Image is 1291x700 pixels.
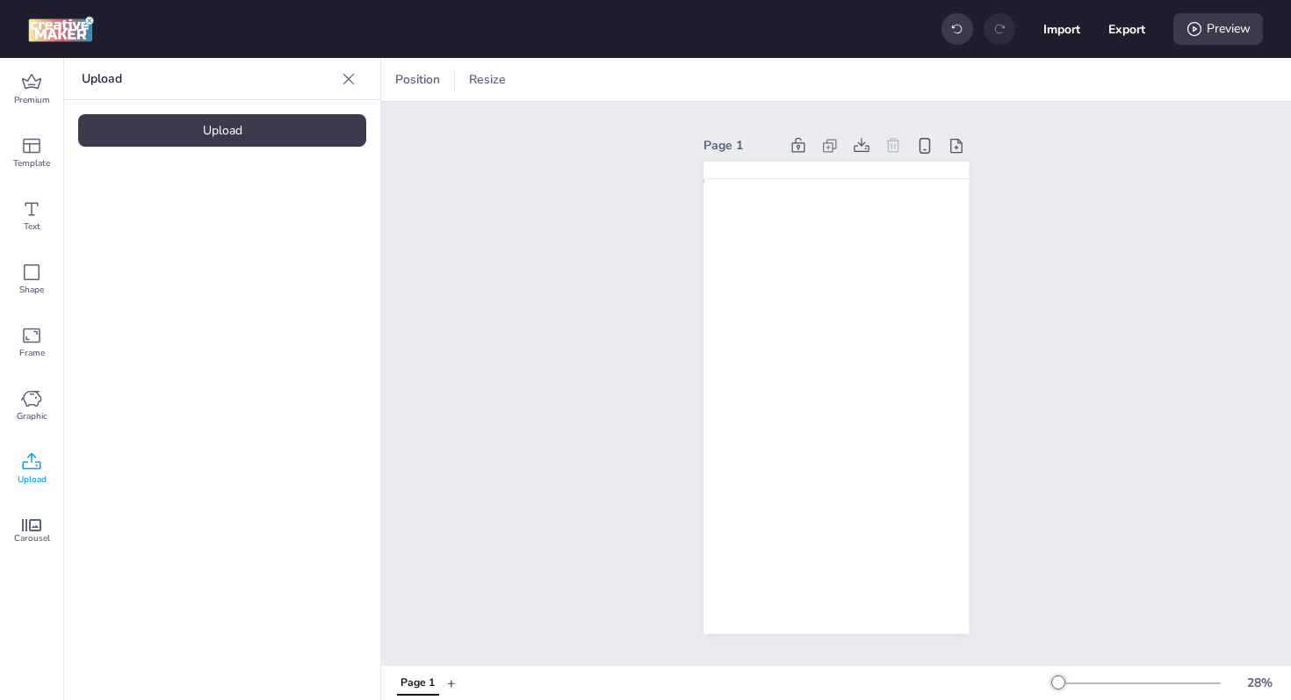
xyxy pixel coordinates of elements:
span: Frame [19,346,45,360]
button: Import [1043,11,1080,47]
span: Text [24,220,40,234]
div: Upload [78,114,366,147]
div: 28 % [1238,674,1280,692]
button: Export [1108,11,1145,47]
div: Page 1 [400,675,435,691]
span: Upload [18,473,47,487]
span: Graphic [17,409,47,423]
div: Tabs [388,668,447,698]
button: + [447,668,456,698]
div: Page 1 [703,136,779,155]
p: Upload [82,58,335,100]
div: Preview [1173,13,1263,45]
span: Shape [19,283,44,297]
span: Resize [465,70,509,89]
span: Carousel [14,531,50,545]
span: Template [13,156,50,170]
span: Position [392,70,444,89]
span: Premium [14,93,50,107]
img: logo Creative Maker [28,16,94,42]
